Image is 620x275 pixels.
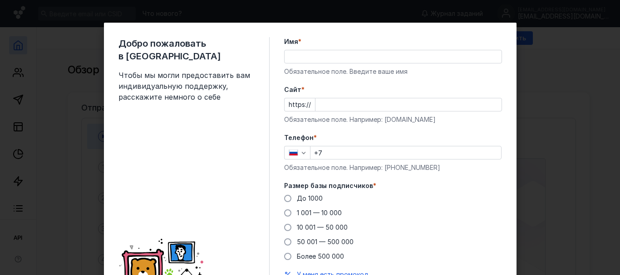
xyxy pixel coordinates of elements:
[284,67,502,76] div: Обязательное поле. Введите ваше имя
[284,181,373,190] span: Размер базы подписчиков
[284,133,314,142] span: Телефон
[284,37,298,46] span: Имя
[284,115,502,124] div: Обязательное поле. Например: [DOMAIN_NAME]
[284,163,502,172] div: Обязательное поле. Например: [PHONE_NUMBER]
[284,85,301,94] span: Cайт
[297,238,354,246] span: 50 001 — 500 000
[297,223,348,231] span: 10 001 — 50 000
[297,252,344,260] span: Более 500 000
[118,70,255,102] span: Чтобы мы могли предоставить вам индивидуальную поддержку, расскажите немного о себе
[297,194,323,202] span: До 1000
[118,37,255,63] span: Добро пожаловать в [GEOGRAPHIC_DATA]
[297,209,342,217] span: 1 001 — 10 000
